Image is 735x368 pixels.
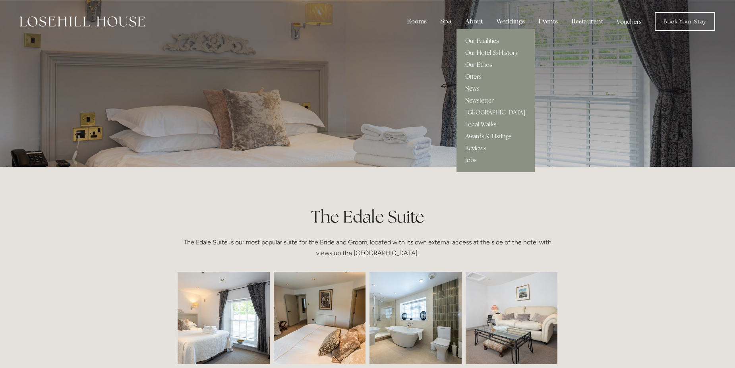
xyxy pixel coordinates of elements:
[456,95,535,107] a: Newsletter
[456,107,535,118] a: [GEOGRAPHIC_DATA]
[456,83,535,95] a: News
[456,47,535,59] a: Our Hotel & History
[136,272,274,364] img: losehill-22.jpg
[456,59,535,71] a: Our Ethos
[490,14,531,29] div: Weddings
[456,35,535,47] a: Our Facilities
[251,272,389,364] img: 20210514-14470342-LHH-hotel-photos-HDR.jpg
[20,16,145,27] img: Losehill House
[456,118,535,130] a: Local Walks
[456,130,535,142] a: Awards & Listings
[456,71,535,83] a: Offers
[459,14,489,29] div: About
[611,14,648,29] a: Vouchers
[401,14,433,29] div: Rooms
[456,154,535,166] a: Jobs
[655,12,715,31] a: Book Your Stay
[434,14,458,29] div: Spa
[346,272,485,364] img: losehill-35.jpg
[178,237,557,258] p: The Edale Suite is our most popular suite for the Bride and Groom, located with its own external ...
[532,14,564,29] div: Events
[565,14,609,29] div: Restaurant
[442,272,580,364] img: edale lounge_crop.jpg
[456,142,535,154] a: Reviews
[178,205,557,229] h1: The Edale Suite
